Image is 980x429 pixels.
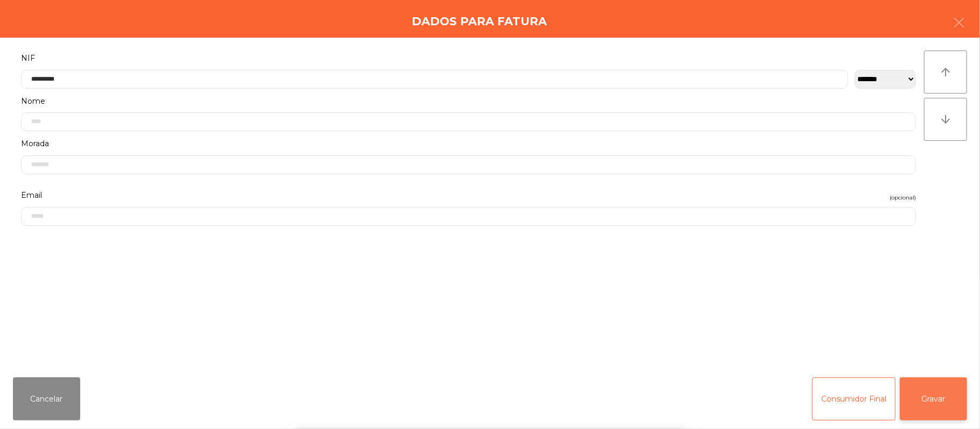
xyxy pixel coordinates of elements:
button: arrow_downward [924,98,967,141]
span: Email [21,188,42,203]
button: arrow_upward [924,51,967,94]
span: Nome [21,94,45,109]
i: arrow_downward [939,113,952,126]
span: (opcional) [890,192,916,203]
span: Morada [21,137,49,151]
i: arrow_upward [939,66,952,78]
span: NIF [21,51,35,66]
h4: Dados para Fatura [412,13,547,30]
